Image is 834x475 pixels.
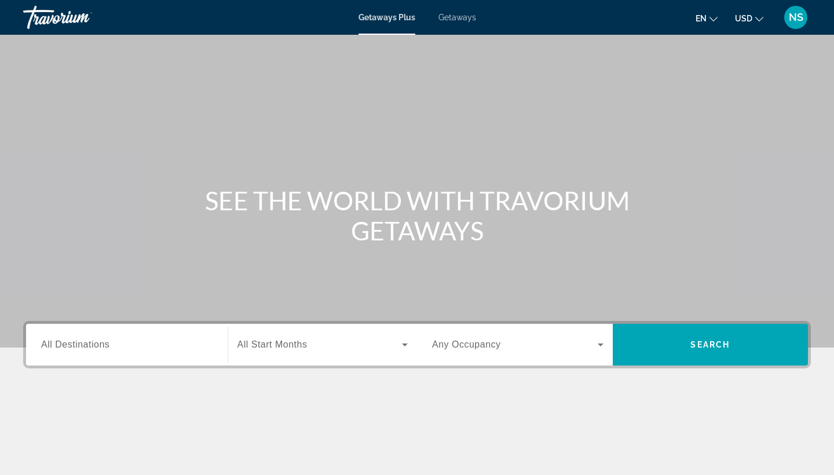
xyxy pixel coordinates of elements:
[237,339,308,349] span: All Start Months
[438,13,476,22] a: Getaways
[23,2,139,32] a: Travorium
[789,12,803,23] span: NS
[696,14,707,23] span: en
[432,339,501,349] span: Any Occupancy
[26,324,808,366] div: Search widget
[781,5,811,30] button: User Menu
[41,338,213,352] input: Select destination
[359,13,415,22] a: Getaways Plus
[735,10,763,27] button: Change currency
[735,14,752,23] span: USD
[613,324,809,366] button: Search
[41,339,109,349] span: All Destinations
[690,340,730,349] span: Search
[696,10,718,27] button: Change language
[200,185,634,246] h1: SEE THE WORLD WITH TRAVORIUM GETAWAYS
